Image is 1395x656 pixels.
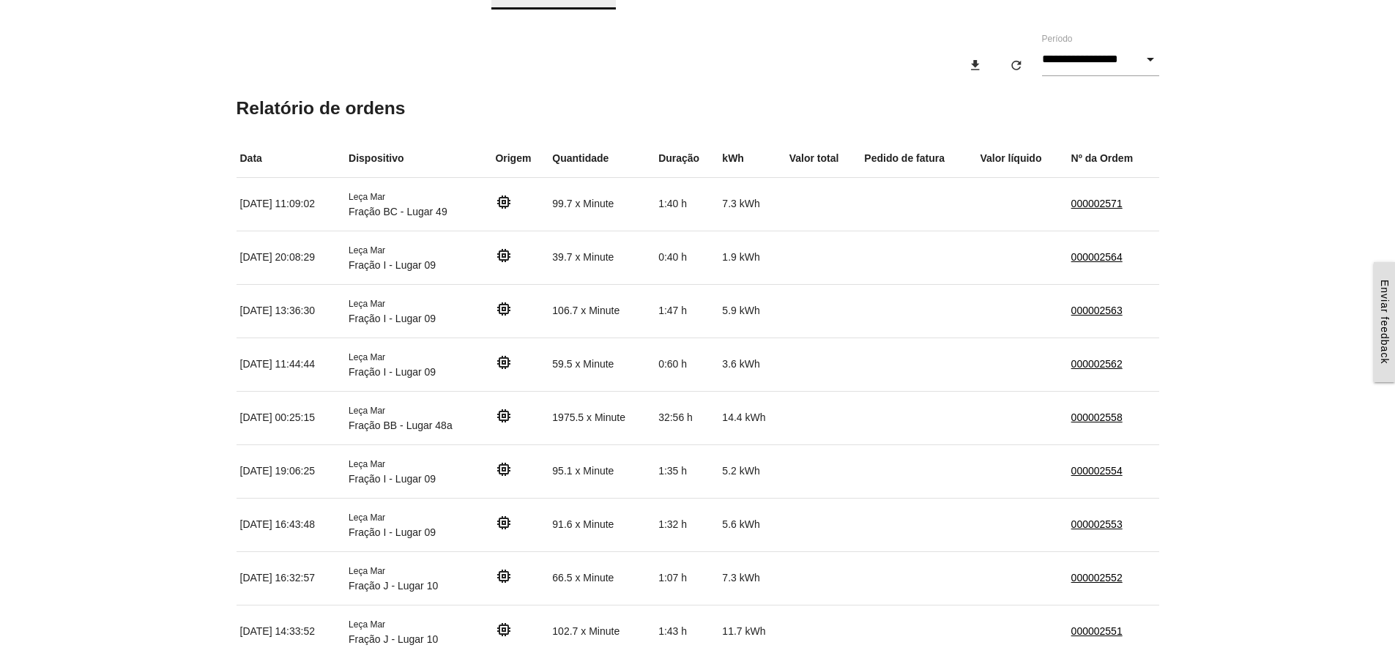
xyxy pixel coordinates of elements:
[349,366,436,378] span: Fração I - Lugar 09
[548,284,655,338] td: 106.7 x Minute
[655,391,718,444] td: 32:56 h
[956,52,994,78] button: download
[349,406,385,416] span: Leça Mar
[1071,251,1123,263] a: 000002564
[718,498,785,551] td: 5.6 kWh
[495,621,513,638] i: memory
[495,407,513,425] i: memory
[349,459,385,469] span: Leça Mar
[349,352,385,362] span: Leça Mar
[655,140,718,178] th: Duração
[349,192,385,202] span: Leça Mar
[349,313,436,324] span: Fração I - Lugar 09
[495,514,513,532] i: memory
[655,284,718,338] td: 1:47 h
[1009,52,1024,78] i: refresh
[237,98,1159,118] h5: Relatório de ordens
[655,338,718,391] td: 0:60 h
[1071,358,1123,370] a: 000002562
[548,444,655,498] td: 95.1 x Minute
[237,177,346,231] td: [DATE] 11:09:02
[495,300,513,318] i: memory
[976,140,1067,178] th: Valor líquido
[1071,305,1123,316] a: 000002563
[548,177,655,231] td: 99.7 x Minute
[1374,262,1395,381] a: Enviar feedback
[1071,411,1123,423] a: 000002558
[491,140,548,178] th: Origem
[1068,140,1159,178] th: Nº da Ordem
[237,231,346,284] td: [DATE] 20:08:29
[349,206,447,217] span: Fração BC - Lugar 49
[718,284,785,338] td: 5.9 kWh
[655,444,718,498] td: 1:35 h
[718,177,785,231] td: 7.3 kWh
[1071,518,1123,530] a: 000002553
[786,140,861,178] th: Valor total
[237,338,346,391] td: [DATE] 11:44:44
[548,231,655,284] td: 39.7 x Minute
[1071,198,1123,209] a: 000002571
[495,354,513,371] i: memory
[1042,32,1073,45] label: Período
[349,566,385,576] span: Leça Mar
[860,140,976,178] th: Pedido de fatura
[548,338,655,391] td: 59.5 x Minute
[1071,465,1123,477] a: 000002554
[718,551,785,605] td: 7.3 kWh
[349,259,436,271] span: Fração I - Lugar 09
[548,551,655,605] td: 66.5 x Minute
[495,193,513,211] i: memory
[349,512,385,523] span: Leça Mar
[655,177,718,231] td: 1:40 h
[349,633,438,645] span: Fração J - Lugar 10
[718,140,785,178] th: kWh
[237,444,346,498] td: [DATE] 19:06:25
[1071,625,1123,637] a: 000002551
[718,338,785,391] td: 3.6 kWh
[968,52,983,78] i: download
[495,247,513,264] i: memory
[349,473,436,485] span: Fração I - Lugar 09
[349,619,385,630] span: Leça Mar
[237,551,346,605] td: [DATE] 16:32:57
[495,461,513,478] i: memory
[997,52,1035,78] button: refresh
[345,140,491,178] th: Dispositivo
[655,231,718,284] td: 0:40 h
[237,140,346,178] th: Data
[495,567,513,585] i: memory
[655,498,718,551] td: 1:32 h
[718,391,785,444] td: 14.4 kWh
[655,551,718,605] td: 1:07 h
[718,231,785,284] td: 1.9 kWh
[718,444,785,498] td: 5.2 kWh
[548,391,655,444] td: 1975.5 x Minute
[1071,572,1123,584] a: 000002552
[349,245,385,256] span: Leça Mar
[349,580,438,592] span: Fração J - Lugar 10
[237,284,346,338] td: [DATE] 13:36:30
[349,420,453,431] span: Fração BB - Lugar 48a
[548,140,655,178] th: Quantidade
[349,526,436,538] span: Fração I - Lugar 09
[548,498,655,551] td: 91.6 x Minute
[237,498,346,551] td: [DATE] 16:43:48
[349,299,385,309] span: Leça Mar
[237,391,346,444] td: [DATE] 00:25:15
